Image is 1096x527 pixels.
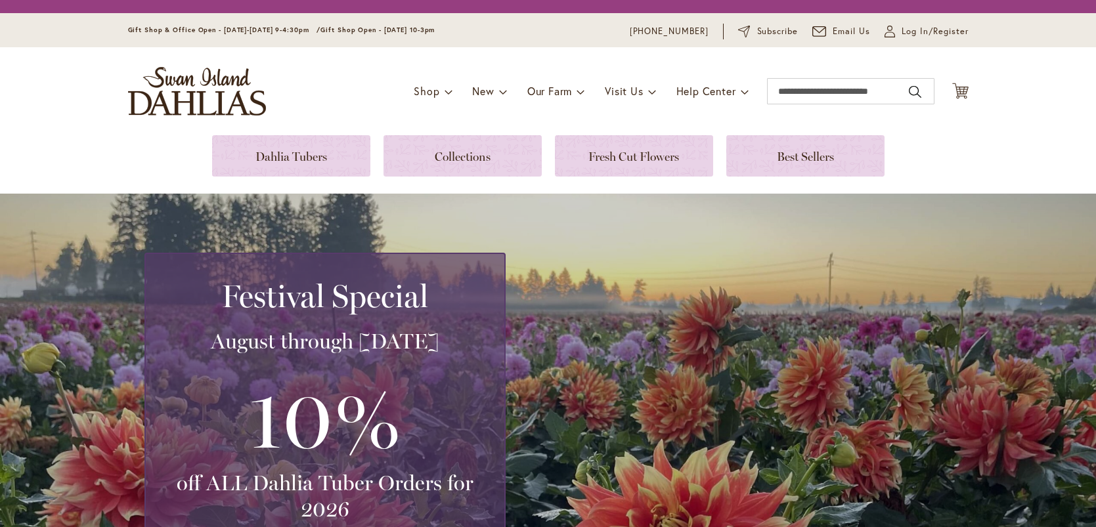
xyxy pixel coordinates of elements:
h3: August through [DATE] [162,328,489,354]
a: Email Us [812,25,870,38]
span: Gift Shop Open - [DATE] 10-3pm [320,26,435,34]
span: Subscribe [757,25,799,38]
a: [PHONE_NUMBER] [630,25,709,38]
span: Visit Us [605,84,643,98]
button: Search [909,81,921,102]
span: Gift Shop & Office Open - [DATE]-[DATE] 9-4:30pm / [128,26,321,34]
h3: 10% [162,368,489,470]
span: Email Us [833,25,870,38]
span: Shop [414,84,439,98]
span: New [472,84,494,98]
span: Help Center [676,84,736,98]
a: Subscribe [738,25,798,38]
a: Log In/Register [885,25,969,38]
a: store logo [128,67,266,116]
h2: Festival Special [162,278,489,314]
span: Log In/Register [902,25,969,38]
span: Our Farm [527,84,572,98]
h3: off ALL Dahlia Tuber Orders for 2026 [162,470,489,522]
